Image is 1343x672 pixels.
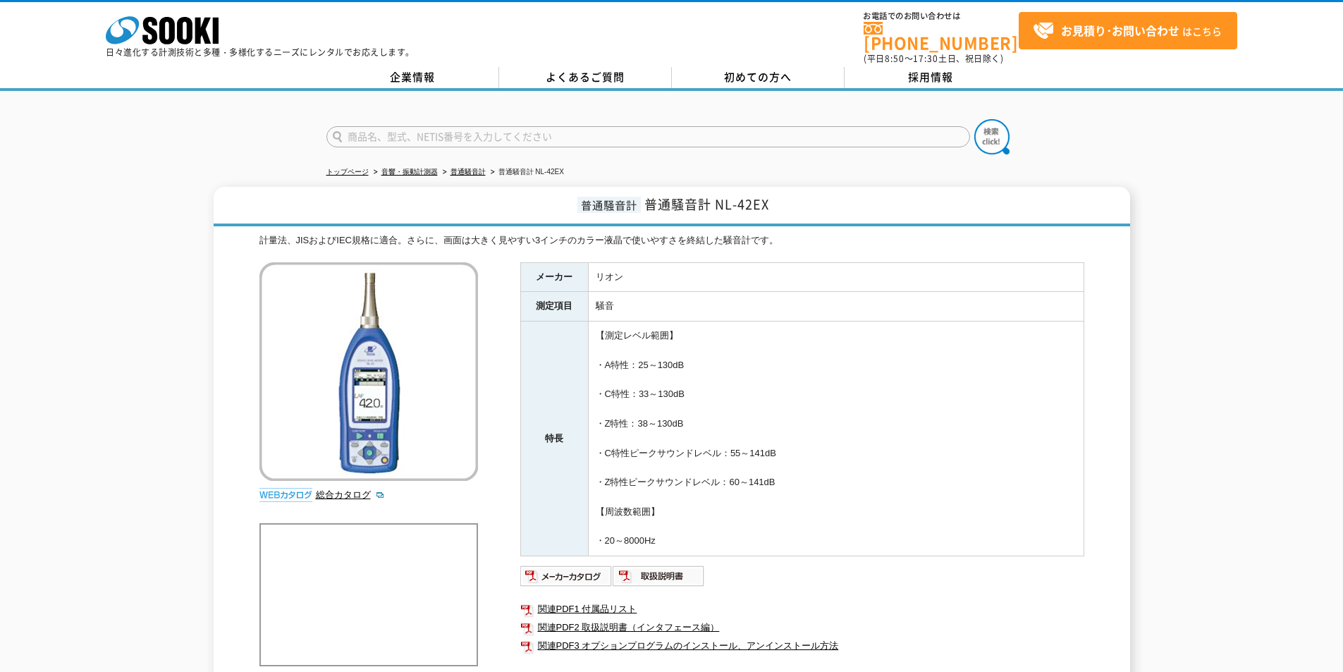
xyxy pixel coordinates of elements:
img: btn_search.png [974,119,1010,154]
a: 普通騒音計 [450,168,486,176]
span: はこちら [1033,20,1222,42]
td: リオン [588,262,1084,292]
th: 測定項目 [520,292,588,322]
input: 商品名、型式、NETIS番号を入力してください [326,126,970,147]
img: 取扱説明書 [613,565,705,587]
a: お見積り･お問い合わせはこちら [1019,12,1237,49]
span: 8:50 [885,52,904,65]
span: 初めての方へ [724,69,792,85]
img: メーカーカタログ [520,565,613,587]
a: 関連PDF2 取扱説明書（インタフェース編） [520,618,1084,637]
a: 総合カタログ [316,489,385,500]
a: 採用情報 [845,67,1017,88]
td: 【測定レベル範囲】 ・A特性：25～130dB ・C特性：33～130dB ・Z特性：38～130dB ・C特性ピークサウンドレベル：55～141dB ・Z特性ピークサウンドレベル：60～141... [588,322,1084,556]
th: メーカー [520,262,588,292]
a: トップページ [326,168,369,176]
a: 取扱説明書 [613,574,705,585]
span: お電話でのお問い合わせは [864,12,1019,20]
strong: お見積り･お問い合わせ [1061,22,1179,39]
td: 騒音 [588,292,1084,322]
a: 関連PDF1 付属品リスト [520,600,1084,618]
div: 計量法、JISおよびIEC規格に適合。さらに、画面は大きく見やすい3インチのカラー液晶で使いやすさを終結した騒音計です。 [259,233,1084,248]
img: 普通騒音計 NL-42EX [259,262,478,481]
a: 企業情報 [326,67,499,88]
li: 普通騒音計 NL-42EX [488,165,564,180]
a: 初めての方へ [672,67,845,88]
th: 特長 [520,322,588,556]
span: 普通騒音計 NL-42EX [644,195,769,214]
a: よくあるご質問 [499,67,672,88]
span: 17:30 [913,52,938,65]
a: [PHONE_NUMBER] [864,22,1019,51]
p: 日々進化する計測技術と多種・多様化するニーズにレンタルでお応えします。 [106,48,415,56]
img: webカタログ [259,488,312,502]
span: 普通騒音計 [577,197,641,213]
span: (平日 ～ 土日、祝日除く) [864,52,1003,65]
a: メーカーカタログ [520,574,613,585]
a: 関連PDF3 オプションプログラムのインストール、アンインストール方法 [520,637,1084,655]
a: 音響・振動計測器 [381,168,438,176]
